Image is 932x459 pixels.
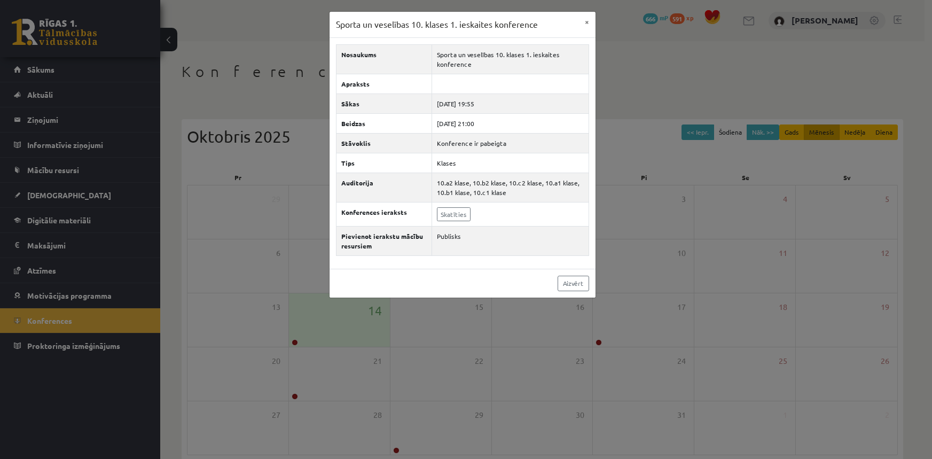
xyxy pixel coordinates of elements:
[558,276,589,291] a: Aizvērt
[336,74,432,94] th: Apraksts
[432,44,589,74] td: Sporta un veselības 10. klases 1. ieskaites konference
[336,44,432,74] th: Nosaukums
[336,173,432,202] th: Auditorija
[336,202,432,226] th: Konferences ieraksts
[336,226,432,255] th: Pievienot ierakstu mācību resursiem
[432,94,589,113] td: [DATE] 19:55
[432,173,589,202] td: 10.a2 klase, 10.b2 klase, 10.c2 klase, 10.a1 klase, 10.b1 klase, 10.c1 klase
[437,207,471,221] a: Skatīties
[336,18,538,31] h3: Sporta un veselības 10. klases 1. ieskaites konference
[432,153,589,173] td: Klases
[336,153,432,173] th: Tips
[336,113,432,133] th: Beidzas
[336,133,432,153] th: Stāvoklis
[432,113,589,133] td: [DATE] 21:00
[336,94,432,113] th: Sākas
[432,133,589,153] td: Konference ir pabeigta
[578,12,596,32] button: ×
[432,226,589,255] td: Publisks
